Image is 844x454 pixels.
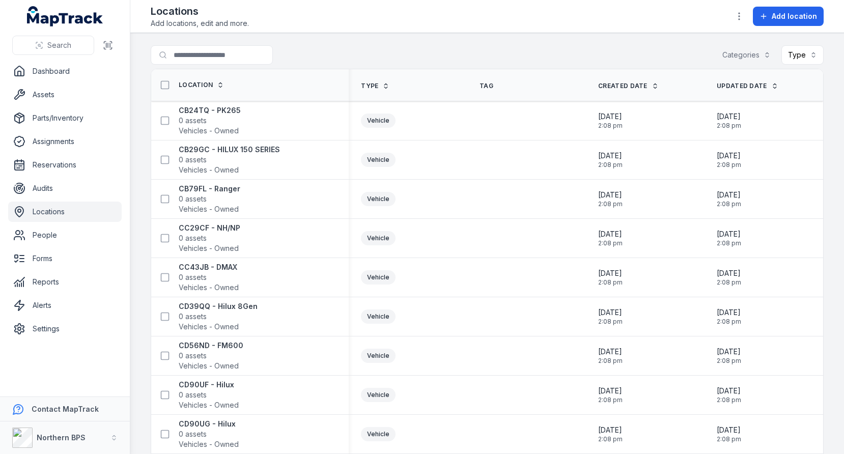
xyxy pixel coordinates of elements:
button: Search [12,36,94,55]
span: 0 assets [179,233,207,243]
span: 2:08 pm [598,200,623,208]
div: Vehicle [361,113,396,128]
div: Vehicle [361,192,396,206]
span: 2:08 pm [717,318,741,326]
span: 2:08 pm [598,357,623,365]
span: Vehicles - Owned [179,361,239,371]
span: [DATE] [717,190,741,200]
a: Settings [8,319,122,339]
strong: CD39QQ - Hilux 8Gen [179,301,258,311]
span: [DATE] [598,190,623,200]
span: 2:08 pm [598,278,623,287]
strong: CD90UG - Hilux [179,419,239,429]
div: Vehicle [361,427,396,441]
span: Location [179,81,213,89]
span: [DATE] [598,425,623,435]
span: 2:08 pm [598,396,623,404]
span: [DATE] [717,268,741,278]
strong: CD90UF - Hilux [179,380,239,390]
button: Add location [753,7,824,26]
a: CD39QQ - Hilux 8Gen0 assetsVehicles - Owned [179,301,258,332]
strong: Northern BPS [37,433,86,442]
time: 25/09/2025, 2:08:55 pm [717,386,741,404]
span: [DATE] [598,151,623,161]
span: [DATE] [717,111,741,122]
a: Assets [8,84,122,105]
span: Updated Date [717,82,767,90]
span: Vehicles - Owned [179,204,239,214]
span: [DATE] [598,111,623,122]
div: Vehicle [361,231,396,245]
time: 25/09/2025, 2:08:55 pm [598,111,623,130]
span: Tag [480,82,493,90]
span: 0 assets [179,429,207,439]
span: 0 assets [179,272,207,282]
span: 0 assets [179,155,207,165]
a: CD90UG - Hilux0 assetsVehicles - Owned [179,419,239,449]
a: Forms [8,248,122,269]
span: 2:08 pm [717,435,741,443]
span: [DATE] [717,425,741,435]
span: [DATE] [717,347,741,357]
time: 25/09/2025, 2:08:55 pm [598,151,623,169]
span: Vehicles - Owned [179,282,239,293]
h2: Locations [151,4,249,18]
strong: Contact MapTrack [32,405,99,413]
span: Vehicles - Owned [179,439,239,449]
strong: CB79FL - Ranger [179,184,240,194]
a: CC29CF - NH/NP0 assetsVehicles - Owned [179,223,240,253]
time: 25/09/2025, 2:08:55 pm [598,347,623,365]
span: Search [47,40,71,50]
span: [DATE] [598,229,623,239]
a: MapTrack [27,6,103,26]
a: CB79FL - Ranger0 assetsVehicles - Owned [179,184,240,214]
span: [DATE] [717,151,741,161]
span: 2:08 pm [717,122,741,130]
time: 25/09/2025, 2:08:55 pm [598,425,623,443]
a: People [8,225,122,245]
time: 25/09/2025, 2:08:55 pm [717,111,741,130]
button: Categories [716,45,777,65]
span: 2:08 pm [717,200,741,208]
a: CB24TQ - PK2650 assetsVehicles - Owned [179,105,241,136]
span: Created Date [598,82,648,90]
span: Add location [772,11,817,21]
time: 25/09/2025, 2:08:55 pm [717,229,741,247]
span: [DATE] [598,347,623,357]
time: 25/09/2025, 2:08:55 pm [717,268,741,287]
a: CB29GC - HILUX 150 SERIES0 assetsVehicles - Owned [179,145,280,175]
span: 0 assets [179,390,207,400]
a: Alerts [8,295,122,316]
span: Add locations, edit and more. [151,18,249,29]
span: 0 assets [179,116,207,126]
span: 2:08 pm [598,435,623,443]
a: Reports [8,272,122,292]
strong: CD56ND - FM600 [179,340,243,351]
button: Type [781,45,824,65]
span: Vehicles - Owned [179,322,239,332]
span: [DATE] [717,229,741,239]
div: Vehicle [361,388,396,402]
span: 2:08 pm [717,396,741,404]
a: Reservations [8,155,122,175]
a: Type [361,82,389,90]
time: 25/09/2025, 2:08:55 pm [598,307,623,326]
span: 2:08 pm [598,161,623,169]
span: Vehicles - Owned [179,165,239,175]
span: 2:08 pm [717,357,741,365]
a: Updated Date [717,82,778,90]
a: Location [179,81,224,89]
a: CD90UF - Hilux0 assetsVehicles - Owned [179,380,239,410]
strong: CB29GC - HILUX 150 SERIES [179,145,280,155]
span: Vehicles - Owned [179,243,239,253]
span: [DATE] [598,386,623,396]
span: 2:08 pm [717,161,741,169]
span: Type [361,82,378,90]
span: [DATE] [598,307,623,318]
a: Created Date [598,82,659,90]
span: 2:08 pm [598,239,623,247]
span: 0 assets [179,351,207,361]
span: Vehicles - Owned [179,400,239,410]
a: Locations [8,202,122,222]
strong: CC43JB - DMAX [179,262,239,272]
